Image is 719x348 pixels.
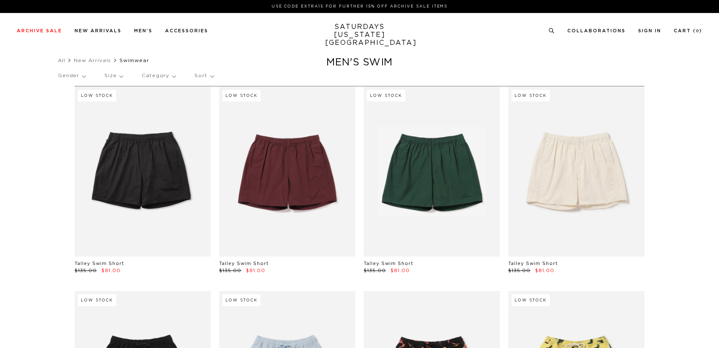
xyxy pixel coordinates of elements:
[78,294,116,306] div: Low Stock
[58,58,65,63] a: All
[104,66,123,86] p: Size
[364,261,413,266] a: Talley Swim Short
[194,66,213,86] p: Sort
[508,261,558,266] a: Talley Swim Short
[78,90,116,101] div: Low Stock
[696,29,699,33] small: 0
[512,90,550,101] div: Low Stock
[101,268,121,273] span: $81.00
[222,294,261,306] div: Low Stock
[134,29,153,33] a: Men's
[325,23,394,47] a: SATURDAYS[US_STATE][GEOGRAPHIC_DATA]
[165,29,208,33] a: Accessories
[535,268,554,273] span: $81.00
[75,29,122,33] a: New Arrivals
[367,90,405,101] div: Low Stock
[20,3,699,10] p: Use Code EXTRA15 for Further 15% Off Archive Sale Items
[119,58,149,63] span: Swimwear
[674,29,702,33] a: Cart (0)
[638,29,661,33] a: Sign In
[222,90,261,101] div: Low Stock
[512,294,550,306] div: Low Stock
[246,268,265,273] span: $81.00
[74,58,111,63] a: New Arrivals
[142,66,176,86] p: Category
[567,29,626,33] a: Collaborations
[219,261,269,266] a: Talley Swim Short
[58,66,85,86] p: Gender
[75,268,97,273] span: $135.00
[75,261,124,266] a: Talley Swim Short
[219,268,241,273] span: $135.00
[17,29,62,33] a: Archive Sale
[364,268,386,273] span: $135.00
[391,268,410,273] span: $81.00
[508,268,530,273] span: $135.00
